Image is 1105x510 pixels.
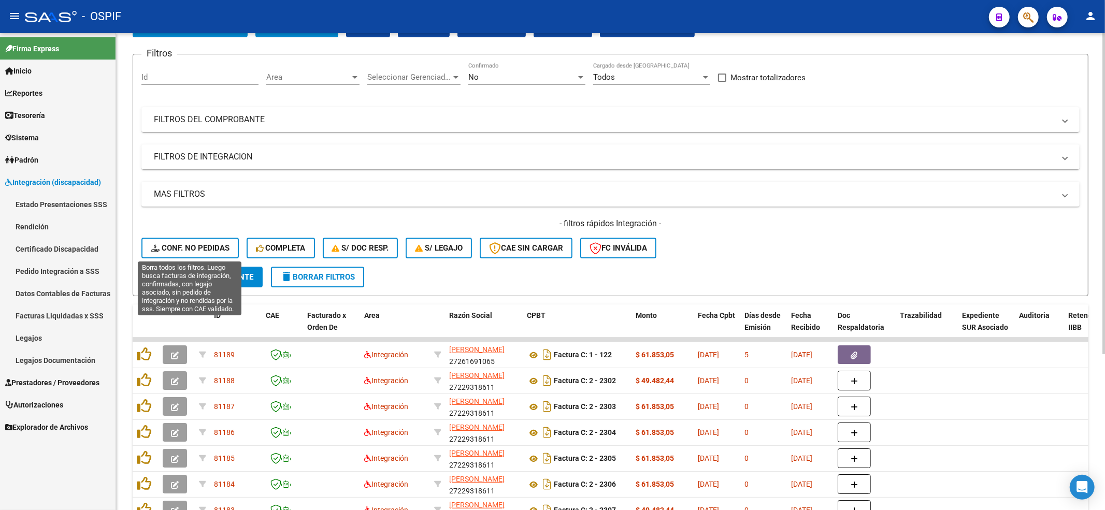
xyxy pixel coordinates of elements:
span: [DATE] [791,376,812,385]
span: Integración [364,351,408,359]
mat-expansion-panel-header: FILTROS DEL COMPROBANTE [141,107,1080,132]
datatable-header-cell: ID [210,304,262,350]
span: [PERSON_NAME] [449,501,505,509]
span: [PERSON_NAME] [449,423,505,431]
span: Doc Respaldatoria [838,311,884,331]
span: Facturado x Orden De [307,311,346,331]
span: [PERSON_NAME] [449,397,505,405]
strong: $ 61.853,05 [636,480,674,488]
strong: $ 49.482,44 [636,376,674,385]
datatable-header-cell: CAE [262,304,303,350]
span: Retencion IIBB [1068,311,1102,331]
span: 0 [744,428,749,436]
span: Expediente SUR Asociado [962,311,1008,331]
span: [DATE] [698,351,719,359]
span: Auditoria [1019,311,1050,319]
span: Conf. no pedidas [151,243,229,253]
mat-panel-title: MAS FILTROS [154,188,1055,200]
span: Explorador de Archivos [5,421,88,433]
datatable-header-cell: Facturado x Orden De [303,304,360,350]
strong: Factura C: 2 - 2306 [554,480,616,489]
span: No [468,72,479,82]
span: Padrón [5,154,38,166]
span: Sistema [5,132,39,143]
mat-icon: delete [280,270,293,283]
span: 81189 [214,351,235,359]
div: 27229318611 [449,370,519,391]
div: 27261691065 [449,344,519,366]
span: Fecha Cpbt [698,311,735,319]
datatable-header-cell: Fecha Cpbt [694,304,740,350]
mat-expansion-panel-header: FILTROS DE INTEGRACION [141,144,1080,169]
span: Razón Social [449,311,492,319]
span: 81187 [214,402,235,411]
strong: $ 61.853,05 [636,454,674,462]
datatable-header-cell: Trazabilidad [896,304,958,350]
div: 27229318611 [449,473,519,495]
span: [DATE] [698,402,719,411]
div: Open Intercom Messenger [1070,475,1095,500]
div: 27229318611 [449,447,519,469]
span: Area [266,72,350,82]
i: Descargar documento [540,424,554,441]
mat-panel-title: FILTROS DE INTEGRACION [154,151,1055,163]
span: [DATE] [698,480,719,488]
mat-panel-title: FILTROS DEL COMPROBANTE [154,114,1055,125]
span: 0 [744,454,749,462]
button: Buscar Comprobante [141,267,263,287]
i: Descargar documento [540,346,554,363]
button: S/ legajo [406,238,472,258]
i: Descargar documento [540,372,554,389]
span: Integración [364,402,408,411]
span: Mostrar totalizadores [730,71,806,84]
span: [DATE] [698,454,719,462]
datatable-header-cell: Area [360,304,430,350]
span: CAE SIN CARGAR [489,243,563,253]
span: Fecha Recibido [791,311,820,331]
span: FC Inválida [590,243,647,253]
span: Integración [364,454,408,462]
span: [DATE] [791,428,812,436]
datatable-header-cell: Fecha Recibido [787,304,834,350]
mat-icon: person [1084,10,1097,22]
span: [PERSON_NAME] [449,449,505,457]
span: Días desde Emisión [744,311,781,331]
mat-icon: menu [8,10,21,22]
span: CAE [266,311,279,319]
span: S/ legajo [415,243,463,253]
span: [DATE] [791,480,812,488]
strong: Factura C: 1 - 122 [554,351,612,359]
h3: Filtros [141,46,177,61]
div: 27229318611 [449,396,519,417]
span: Todos [593,72,615,82]
button: Completa [247,238,315,258]
datatable-header-cell: Monto [632,304,694,350]
span: 0 [744,480,749,488]
span: [DATE] [698,376,719,385]
span: Buscar Comprobante [151,272,253,282]
div: 27229318611 [449,421,519,443]
strong: $ 61.853,05 [636,428,674,436]
strong: Factura C: 2 - 2304 [554,429,616,437]
datatable-header-cell: Razón Social [445,304,523,350]
datatable-header-cell: CPBT [523,304,632,350]
strong: $ 61.853,05 [636,402,674,411]
datatable-header-cell: Auditoria [1015,304,1064,350]
strong: $ 61.853,05 [636,351,674,359]
span: ID [214,311,221,319]
span: Trazabilidad [900,311,942,319]
span: 5 [744,351,749,359]
mat-expansion-panel-header: MAS FILTROS [141,182,1080,207]
span: Borrar Filtros [280,272,355,282]
datatable-header-cell: Doc Respaldatoria [834,304,896,350]
datatable-header-cell: Días desde Emisión [740,304,787,350]
span: Integración (discapacidad) [5,177,101,188]
span: Integración [364,376,408,385]
span: Integración [364,480,408,488]
strong: Factura C: 2 - 2302 [554,377,616,385]
span: [DATE] [791,351,812,359]
i: Descargar documento [540,476,554,492]
span: Autorizaciones [5,399,63,411]
span: 0 [744,376,749,385]
span: Integración [364,428,408,436]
